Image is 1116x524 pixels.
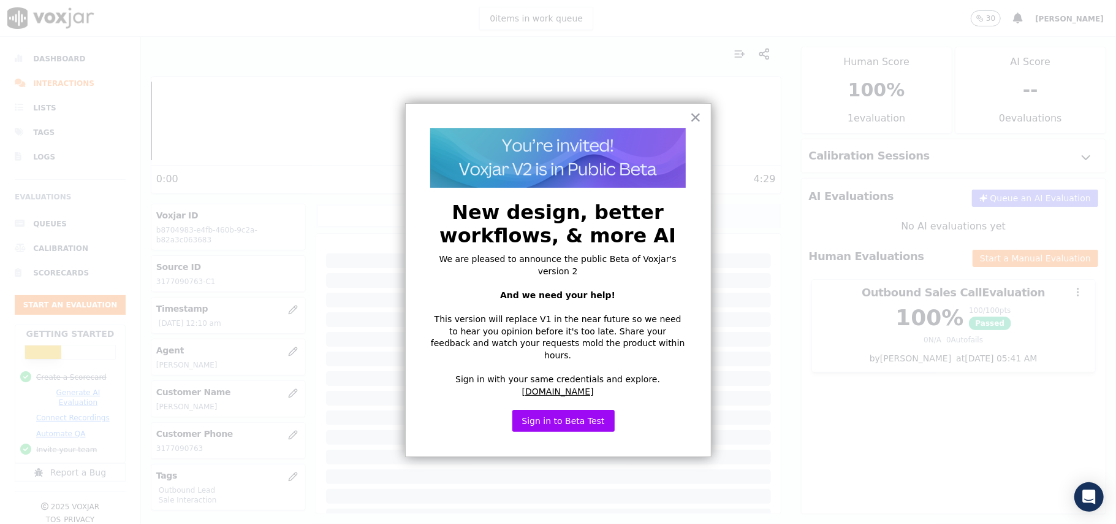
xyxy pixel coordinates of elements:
p: This version will replace V1 in the near future so we need to hear you opinion before it's too la... [430,314,686,361]
div: Open Intercom Messenger [1074,482,1104,512]
p: We are pleased to announce the public Beta of Voxjar's version 2 [430,253,686,277]
h2: New design, better workflows, & more AI [430,201,686,248]
strong: And we need your help! [500,290,615,300]
span: Sign in with your same credentials and explore. [455,374,660,384]
button: Close [690,107,702,127]
a: [DOMAIN_NAME] [522,387,594,396]
button: Sign in to Beta Test [512,410,615,432]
